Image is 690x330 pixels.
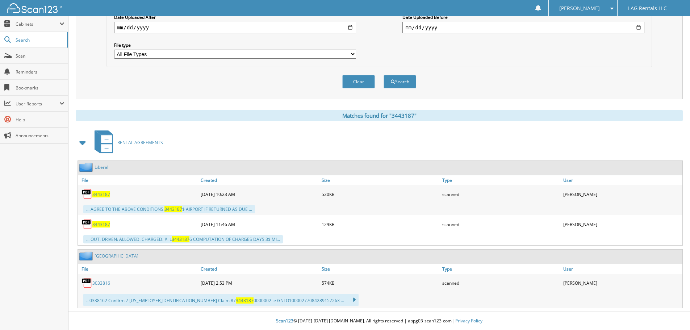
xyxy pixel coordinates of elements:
div: [PERSON_NAME] [561,217,682,231]
img: PDF.png [81,219,92,230]
input: start [114,22,356,33]
a: File [78,175,199,185]
span: Cabinets [16,21,59,27]
a: Created [199,264,320,274]
a: File [78,264,199,274]
a: 3033816 [92,280,110,286]
span: Scan123 [276,318,293,324]
div: ... OUT: DRIVEN: ALLOWED: CHARGED: #: L 6 COMPUTATION OF CHARGES DAYS 3$ MI... [83,235,283,243]
span: 3443187 [164,206,182,212]
div: scanned [440,187,561,201]
div: [DATE] 11:46 AM [199,217,320,231]
a: Type [440,175,561,185]
span: User Reports [16,101,59,107]
img: scan123-logo-white.svg [7,3,62,13]
a: Liberal [95,164,108,170]
div: 129KB [320,217,441,231]
label: Date Uploaded Before [402,14,644,20]
div: [PERSON_NAME] [561,187,682,201]
span: Announcements [16,133,64,139]
div: scanned [440,276,561,290]
a: Created [199,175,320,185]
a: Type [440,264,561,274]
label: File type [114,42,356,48]
span: 3443187 [172,236,189,242]
img: folder2.png [79,163,95,172]
span: LAG Rentals LLC [628,6,667,11]
label: Date Uploaded After [114,14,356,20]
span: Search [16,37,63,43]
div: [PERSON_NAME] [561,276,682,290]
a: User [561,175,682,185]
input: end [402,22,644,33]
span: Reminders [16,69,64,75]
span: RENTAL AGREEMENTS [117,139,163,146]
span: Scan [16,53,64,59]
div: [DATE] 10:23 AM [199,187,320,201]
div: scanned [440,217,561,231]
a: 3443187 [92,191,110,197]
a: 3443187 [92,221,110,227]
div: [DATE] 2:53 PM [199,276,320,290]
img: folder2.png [79,251,95,260]
span: Bookmarks [16,85,64,91]
a: Size [320,264,441,274]
span: [PERSON_NAME] [559,6,600,11]
a: [GEOGRAPHIC_DATA] [95,253,138,259]
div: 574KB [320,276,441,290]
div: ... AGREE TO THE ABOVE CONDITIONS: $ AIRPORT IF RETURNED AS DUE ... [83,205,255,213]
div: 520KB [320,187,441,201]
button: Clear [342,75,375,88]
a: User [561,264,682,274]
img: PDF.png [81,277,92,288]
a: RENTAL AGREEMENTS [90,128,163,157]
a: Privacy Policy [455,318,482,324]
img: PDF.png [81,189,92,200]
div: Matches found for "3443187" [76,110,683,121]
button: Search [384,75,416,88]
span: 3443187 [236,297,254,304]
a: Size [320,175,441,185]
iframe: Chat Widget [654,295,690,330]
div: ...0338162 Confirm 7 [US_EMPLOYER_IDENTIFICATION_NUMBER] Claim 87 0000002 ie GNLO1000027708428915... [83,294,359,306]
span: Help [16,117,64,123]
div: © [DATE]-[DATE] [DOMAIN_NAME]. All rights reserved | appg03-scan123-com | [68,312,690,330]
